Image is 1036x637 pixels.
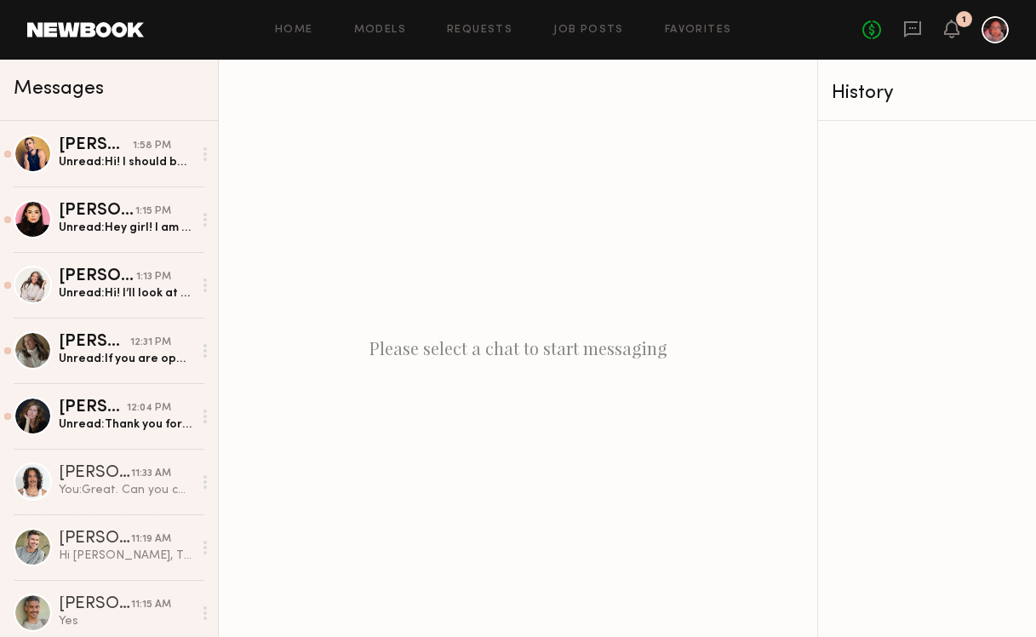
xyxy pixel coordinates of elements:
[133,138,171,154] div: 1:58 PM
[59,268,136,285] div: [PERSON_NAME]
[136,269,171,285] div: 1:13 PM
[127,400,171,416] div: 12:04 PM
[59,154,192,170] div: Unread: Hi! I should be able to make that. Probably around 1pm. Just so I know, what is the plann...
[275,25,313,36] a: Home
[59,220,192,236] div: Unread: Hey girl! I am out of town right now and only flying in for bookings. Super happy to do a...
[59,482,192,498] div: You: Great. Can you come in at 11:30a?
[553,25,624,36] a: Job Posts
[59,465,131,482] div: [PERSON_NAME]
[131,597,171,613] div: 11:15 AM
[131,531,171,548] div: 11:19 AM
[219,60,817,637] div: Please select a chat to start messaging
[59,416,192,433] div: Unread: Thank you for the information. Is this the only coloring product that will be used? Does ...
[447,25,512,36] a: Requests
[832,83,1022,103] div: History
[135,204,171,220] div: 1:15 PM
[59,548,192,564] div: Hi [PERSON_NAME], Thank you, it looks like a great casting for me. I’m in [GEOGRAPHIC_DATA][PERSO...
[131,466,171,482] div: 11:33 AM
[130,335,171,351] div: 12:31 PM
[59,285,192,301] div: Unread: Hi! I’ll look at it . [DATE] I find out if I’m working this week- which would include you...
[354,25,406,36] a: Models
[59,399,127,416] div: [PERSON_NAME]
[14,79,104,99] span: Messages
[59,203,135,220] div: [PERSON_NAME]
[59,334,130,351] div: [PERSON_NAME]
[962,15,966,25] div: 1
[59,351,192,367] div: Unread: If you are open to a Zoom casting, let me know. Thank you!
[59,613,192,629] div: Yes
[59,596,131,613] div: [PERSON_NAME]
[665,25,732,36] a: Favorites
[59,137,133,154] div: [PERSON_NAME]
[59,531,131,548] div: [PERSON_NAME]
